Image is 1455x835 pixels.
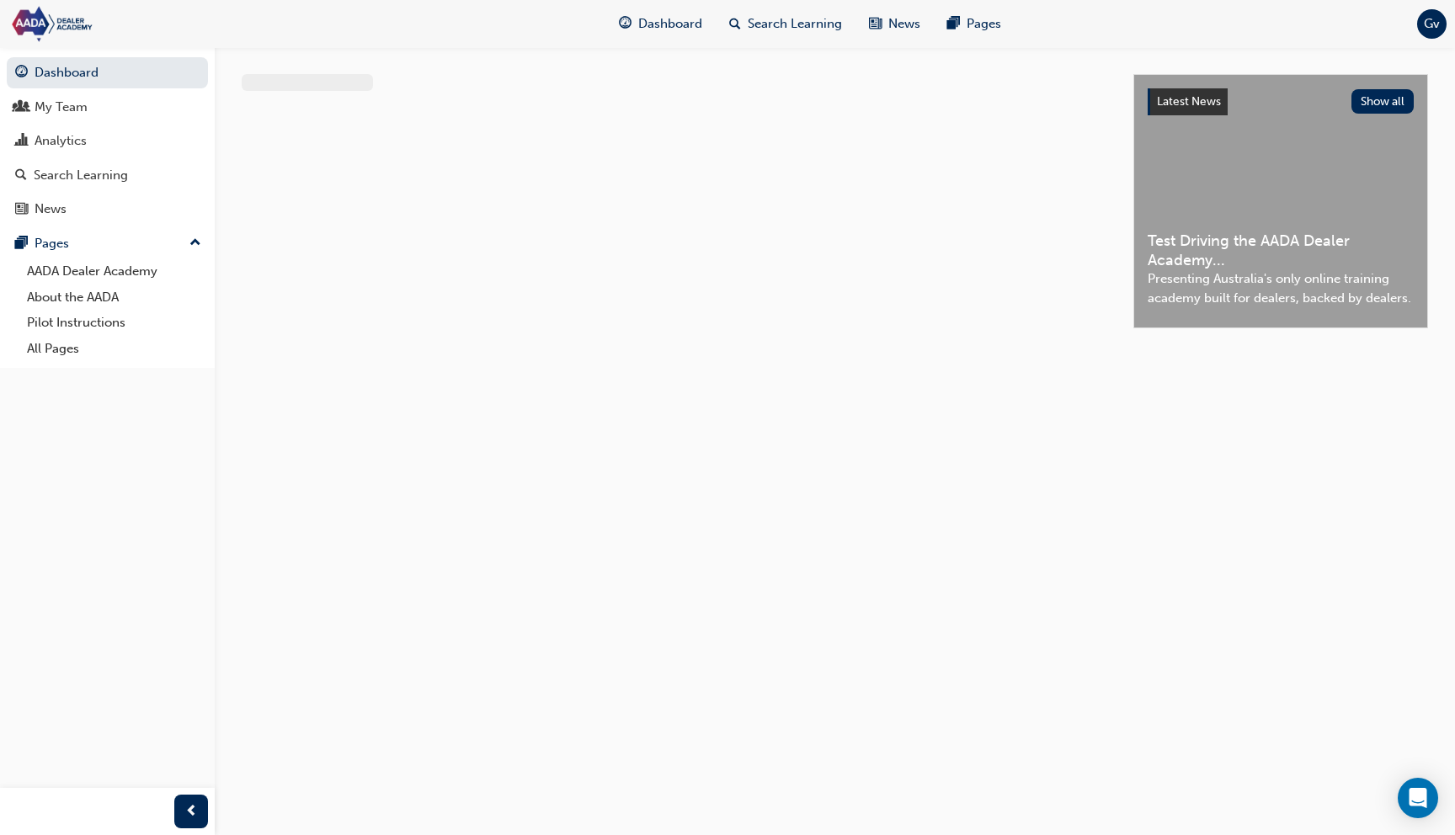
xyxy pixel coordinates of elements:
[15,66,28,81] span: guage-icon
[638,14,702,34] span: Dashboard
[729,13,741,35] span: search-icon
[189,232,201,254] span: up-icon
[967,14,1001,34] span: Pages
[855,7,934,41] a: news-iconNews
[1133,74,1428,328] a: Latest NewsShow allTest Driving the AADA Dealer Academy...Presenting Australia's only online trai...
[1157,94,1221,109] span: Latest News
[20,336,208,362] a: All Pages
[20,258,208,285] a: AADA Dealer Academy
[1398,778,1438,818] div: Open Intercom Messenger
[7,57,208,88] a: Dashboard
[15,168,27,183] span: search-icon
[7,160,208,191] a: Search Learning
[20,310,208,336] a: Pilot Instructions
[15,100,28,115] span: people-icon
[869,13,882,35] span: news-icon
[1148,231,1414,269] span: Test Driving the AADA Dealer Academy...
[1351,89,1415,114] button: Show all
[185,801,198,822] span: prev-icon
[1424,14,1440,34] span: Gv
[934,7,1015,41] a: pages-iconPages
[7,92,208,123] a: My Team
[7,228,208,259] button: Pages
[748,14,842,34] span: Search Learning
[888,14,920,34] span: News
[20,285,208,311] a: About the AADA
[7,54,208,228] button: DashboardMy TeamAnalyticsSearch LearningNews
[716,7,855,41] a: search-iconSearch Learning
[947,13,960,35] span: pages-icon
[619,13,632,35] span: guage-icon
[1417,9,1447,39] button: Gv
[1148,269,1414,307] span: Presenting Australia's only online training academy built for dealers, backed by dealers.
[7,125,208,157] a: Analytics
[15,134,28,149] span: chart-icon
[35,199,67,219] div: News
[1148,88,1414,115] a: Latest NewsShow all
[605,7,716,41] a: guage-iconDashboard
[34,166,128,185] div: Search Learning
[15,202,28,217] span: news-icon
[35,131,87,151] div: Analytics
[35,98,88,117] div: My Team
[35,234,69,253] div: Pages
[8,5,202,43] img: Trak
[7,194,208,225] a: News
[15,237,28,252] span: pages-icon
